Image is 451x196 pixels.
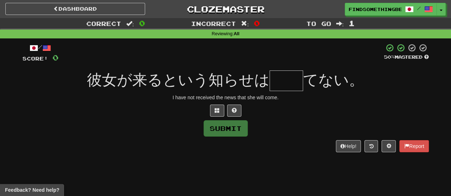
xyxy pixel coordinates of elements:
span: 1 [349,19,355,27]
span: : [241,21,249,27]
div: Mastered [384,54,429,60]
div: / [22,43,58,52]
span: Score: [22,55,48,62]
span: 0 [52,53,58,62]
div: I have not received the news that she will come. [22,94,429,101]
button: Single letter hint - you only get 1 per sentence and score half the points! alt+h [227,105,241,117]
span: 彼女が来るという知らせは [87,71,270,88]
span: 50 % [384,54,395,60]
span: : [126,21,134,27]
span: Correct [86,20,121,27]
span: Incorrect [191,20,236,27]
button: Round history (alt+y) [364,140,378,152]
span: てない。 [303,71,364,88]
a: findsomethingbettertodo / [345,3,437,16]
strong: All [234,31,239,36]
button: Report [399,140,429,152]
button: Submit [204,120,248,137]
span: : [336,21,344,27]
span: 0 [254,19,260,27]
span: / [417,6,421,11]
button: Help! [336,140,361,152]
span: Open feedback widget [5,186,59,194]
button: Switch sentence to multiple choice alt+p [210,105,224,117]
span: findsomethingbettertodo [349,6,401,12]
span: 0 [139,19,145,27]
a: Clozemaster [156,3,296,15]
a: Dashboard [5,3,145,15]
span: To go [306,20,331,27]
